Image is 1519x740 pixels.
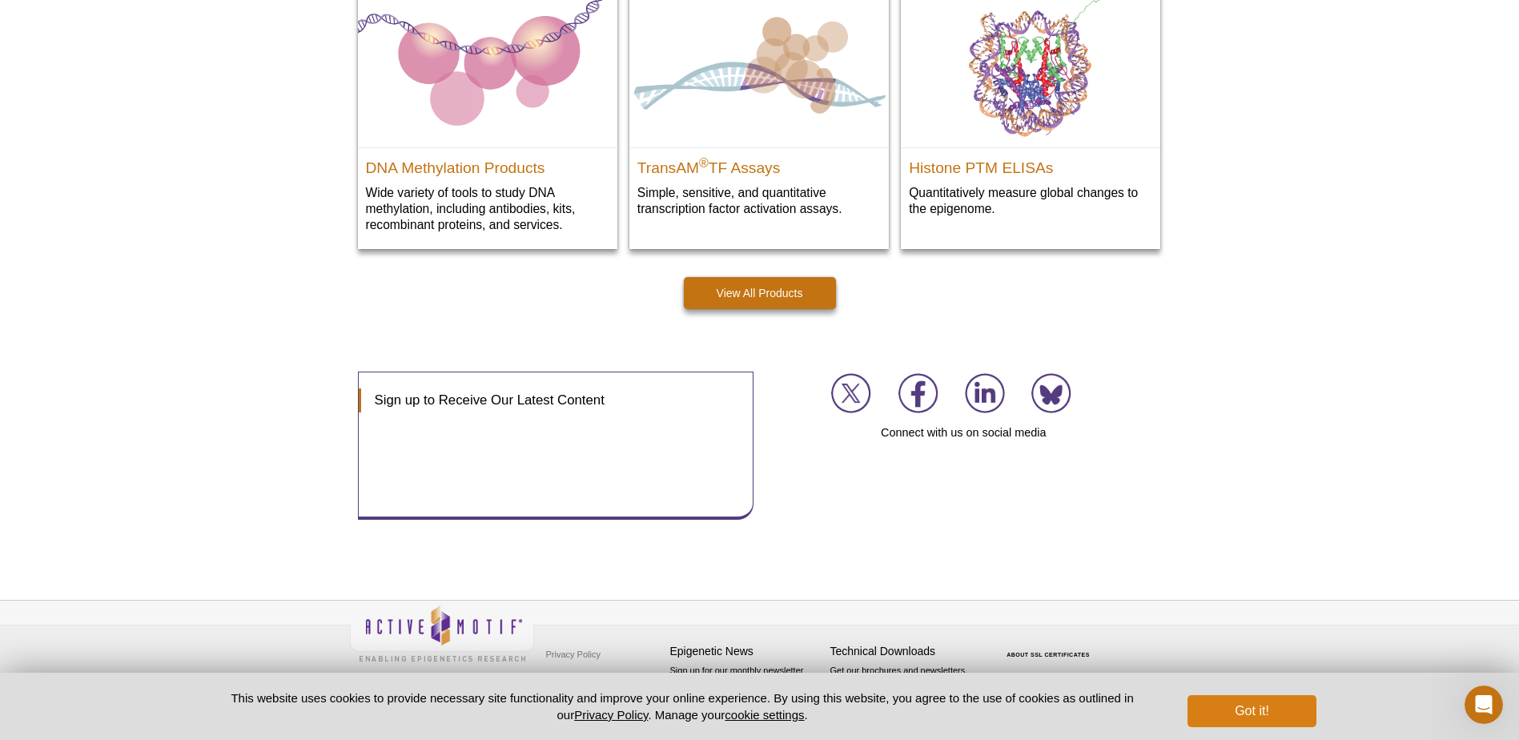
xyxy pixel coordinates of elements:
[637,152,881,176] h2: TransAM TF Assays
[898,373,938,413] img: Join us on Facebook
[699,156,709,170] sup: ®
[350,601,534,666] img: Active Motif,
[359,388,737,412] h3: Sign up to Receive Our Latest Content
[831,373,871,413] img: Join us on X
[1465,686,1503,724] iframe: Intercom live chat
[830,645,983,658] h4: Technical Downloads
[725,708,804,722] button: cookie settings
[637,184,881,217] p: Simple, sensitive, and quantitative transcription factor activation assays.
[1187,695,1316,727] button: Got it!
[542,642,605,666] a: Privacy Policy
[574,708,648,722] a: Privacy Policy
[991,629,1111,664] table: Click to Verify - This site chose Symantec SSL for secure e-commerce and confidential communicati...
[909,184,1152,217] p: Quantitatively measure global changes to the epigenome.
[909,152,1152,176] h2: Histone PTM ELISAs
[766,425,1162,440] h4: Connect with us on social media
[684,277,836,309] a: View All Products
[542,666,626,690] a: Terms & Conditions
[366,152,609,176] h2: DNA Methylation Products
[203,690,1162,723] p: This website uses cookies to provide necessary site functionality and improve your online experie...
[670,645,822,658] h4: Epigenetic News
[965,373,1005,413] img: Join us on LinkedIn
[366,184,609,233] p: Wide variety of tools to study DNA methylation, including antibodies, kits, recombinant proteins,...
[830,664,983,705] p: Get our brochures and newsletters, or request them by mail.
[1031,373,1071,413] img: Join us on Bluesky
[1007,652,1090,658] a: ABOUT SSL CERTIFICATES
[670,664,822,718] p: Sign up for our monthly newsletter highlighting recent publications in the field of epigenetics.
